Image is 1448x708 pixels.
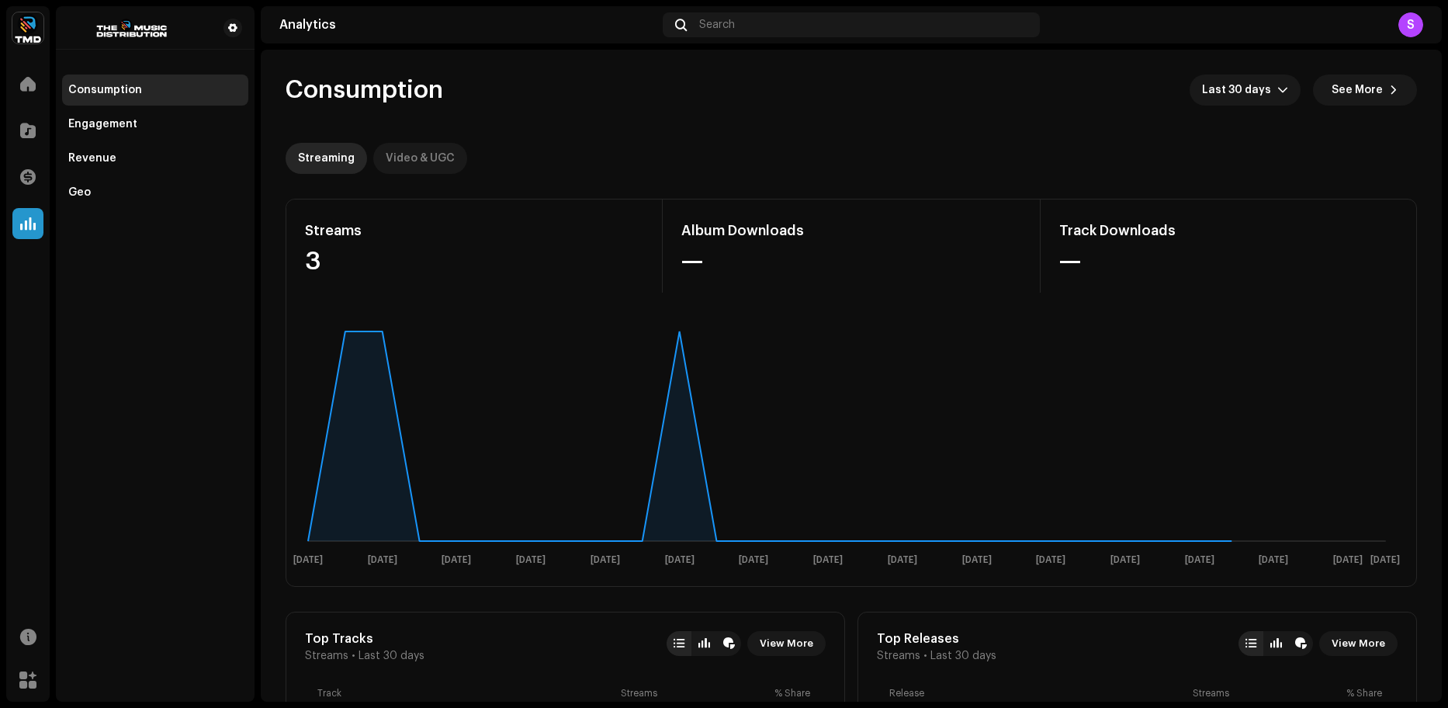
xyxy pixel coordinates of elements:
[62,109,248,140] re-m-nav-item: Engagement
[62,143,248,174] re-m-nav-item: Revenue
[665,555,695,565] text: [DATE]
[12,12,43,43] img: 622bc8f8-b98b-49b5-8c6c-3a84fb01c0a0
[1059,218,1398,243] div: Track Downloads
[62,177,248,208] re-m-nav-item: Geo
[516,555,546,565] text: [DATE]
[68,186,91,199] div: Geo
[298,143,355,174] div: Streaming
[681,249,1020,274] div: —
[760,628,813,659] span: View More
[359,650,424,662] span: Last 30 days
[681,218,1020,243] div: Album Downloads
[747,631,826,656] button: View More
[1313,75,1417,106] button: See More
[1110,555,1140,565] text: [DATE]
[621,687,768,699] div: Streams
[923,650,927,662] span: •
[962,555,992,565] text: [DATE]
[739,555,768,565] text: [DATE]
[877,631,996,647] div: Top Releases
[442,555,471,565] text: [DATE]
[591,555,620,565] text: [DATE]
[888,555,917,565] text: [DATE]
[1332,628,1385,659] span: View More
[68,118,137,130] div: Engagement
[813,555,843,565] text: [DATE]
[68,19,199,37] img: b0a7efd8-7533-4fa9-ab47-5eb05ce6ec4b
[352,650,355,662] span: •
[386,143,455,174] div: Video & UGC
[1370,555,1400,565] text: [DATE]
[62,75,248,106] re-m-nav-item: Consumption
[68,152,116,165] div: Revenue
[68,84,142,96] div: Consumption
[1398,12,1423,37] div: S
[1193,687,1340,699] div: Streams
[1346,687,1385,699] div: % Share
[889,687,1186,699] div: Release
[930,650,996,662] span: Last 30 days
[293,555,323,565] text: [DATE]
[1332,75,1383,106] span: See More
[305,218,643,243] div: Streams
[305,650,348,662] span: Streams
[1059,249,1398,274] div: —
[279,19,656,31] div: Analytics
[286,75,443,106] span: Consumption
[305,249,643,274] div: 3
[1259,555,1288,565] text: [DATE]
[1185,555,1214,565] text: [DATE]
[317,687,615,699] div: Track
[1202,75,1277,106] span: Last 30 days
[699,19,735,31] span: Search
[305,631,424,647] div: Top Tracks
[1333,555,1363,565] text: [DATE]
[1277,75,1288,106] div: dropdown trigger
[1036,555,1065,565] text: [DATE]
[877,650,920,662] span: Streams
[1319,631,1398,656] button: View More
[774,687,813,699] div: % Share
[368,555,397,565] text: [DATE]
